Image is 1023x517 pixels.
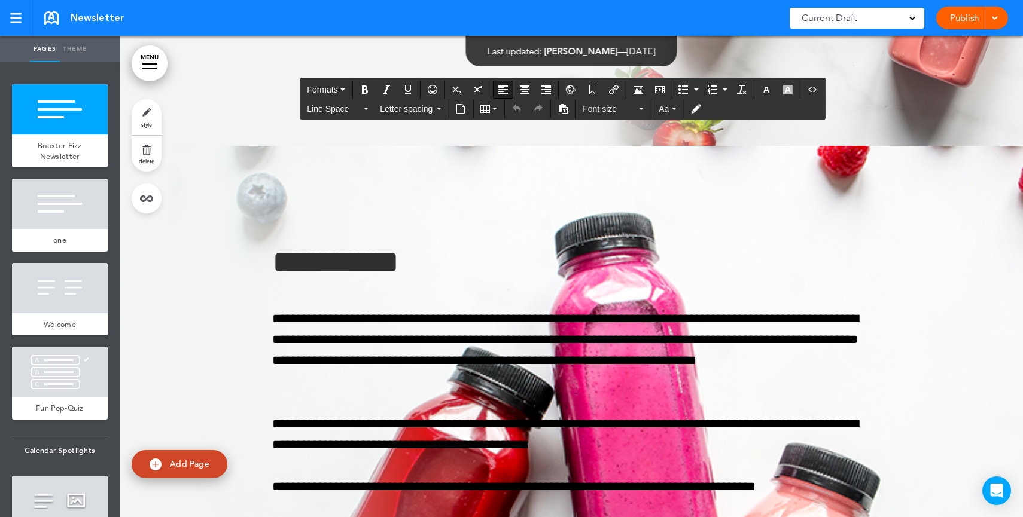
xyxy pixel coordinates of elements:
[36,403,84,413] span: Fun Pop-Quiz
[60,36,90,62] a: Theme
[475,100,503,118] div: Table
[53,235,66,245] span: one
[553,100,573,118] div: Paste as text
[488,45,542,57] span: Last updated:
[141,121,152,128] span: style
[802,10,857,26] span: Current Draft
[488,47,656,56] div: —
[686,100,706,118] div: Toggle Tracking Changes
[528,100,549,118] div: Redo
[380,103,434,115] span: Letter spacing
[703,81,730,99] div: Numbered list
[802,81,823,99] div: Source code
[514,81,535,99] div: Align center
[12,134,108,167] a: Booster Fizz Newsletter
[561,81,581,99] div: Insert/Edit global anchor link
[507,100,527,118] div: Undo
[376,81,397,99] div: Italic
[132,136,162,172] a: delete
[12,229,108,252] a: one
[38,140,82,161] span: Booster Fizz Newsletter
[982,476,1011,505] div: Open Intercom Messenger
[307,85,337,94] span: Formats
[945,7,983,29] a: Publish
[493,81,513,99] div: Align left
[170,458,209,469] span: Add Page
[450,100,471,118] div: Insert document
[650,81,670,99] div: Insert/edit media
[30,36,60,62] a: Pages
[12,436,108,465] span: Calendar Spotlights
[132,99,162,135] a: style
[398,81,418,99] div: Underline
[71,11,124,25] span: Newsletter
[468,81,489,99] div: Superscript
[544,45,618,57] span: [PERSON_NAME]
[536,81,556,99] div: Align right
[132,450,227,478] a: Add Page
[12,313,108,336] a: Welcome
[583,103,637,115] span: Font size
[139,157,154,164] span: delete
[628,81,648,99] div: Airmason image
[447,81,467,99] div: Subscript
[627,45,656,57] span: [DATE]
[355,81,375,99] div: Bold
[604,81,624,99] div: Insert/edit airmason link
[732,81,752,99] div: Clear formatting
[150,458,162,470] img: add.svg
[44,319,76,329] span: Welcome
[132,45,168,81] a: MENU
[659,104,669,114] span: Aa
[674,81,702,99] div: Bullet list
[307,103,361,115] span: Line Space
[582,81,602,99] div: Anchor
[12,397,108,420] a: Fun Pop-Quiz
